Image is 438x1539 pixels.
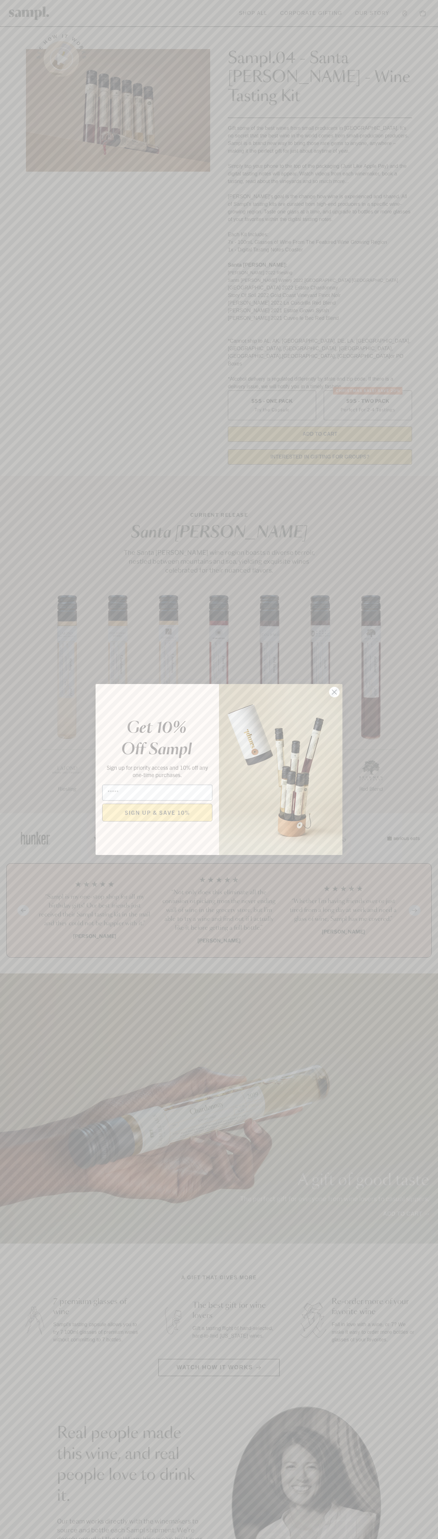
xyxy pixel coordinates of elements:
button: SIGN UP & SAVE 10% [102,804,212,821]
input: Email [102,785,212,801]
img: 96933287-25a1-481a-a6d8-4dd623390dc6.png [219,684,342,855]
button: Close dialog [329,687,340,698]
em: Get 10% Off Sampl [121,721,192,757]
span: Sign up for priority access and 10% off any one-time purchases. [107,764,208,778]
